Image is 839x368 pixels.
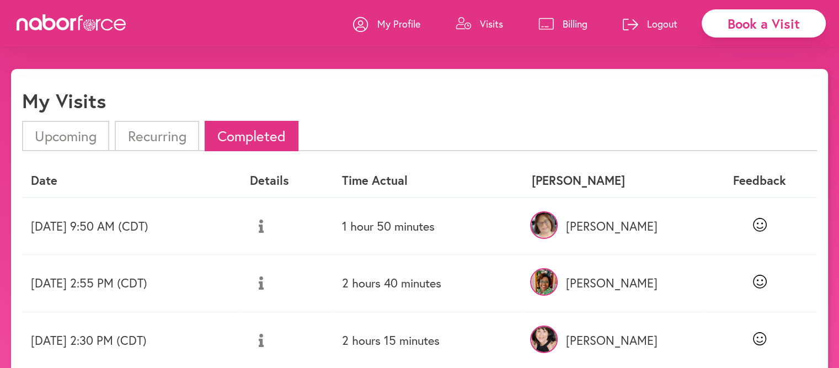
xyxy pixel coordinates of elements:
[530,211,558,239] img: X6yAEHmcQCCkqRYxWtLn
[456,7,503,40] a: Visits
[115,121,199,151] li: Recurring
[22,198,241,255] td: [DATE] 9:50 AM (CDT)
[22,89,106,113] h1: My Visits
[241,164,333,197] th: Details
[647,17,677,30] p: Logout
[703,164,817,197] th: Feedback
[538,7,587,40] a: Billing
[22,164,241,197] th: Date
[532,219,694,233] p: [PERSON_NAME]
[523,164,703,197] th: [PERSON_NAME]
[205,121,298,151] li: Completed
[563,17,587,30] p: Billing
[532,333,694,348] p: [PERSON_NAME]
[22,121,109,151] li: Upcoming
[333,164,523,197] th: Time Actual
[480,17,503,30] p: Visits
[377,17,420,30] p: My Profile
[530,326,558,353] img: 1HB3C5UEQziqYiNiRP9Q
[623,7,677,40] a: Logout
[22,255,241,312] td: [DATE] 2:55 PM (CDT)
[333,198,523,255] td: 1 hour 50 minutes
[532,276,694,290] p: [PERSON_NAME]
[530,268,558,296] img: RX6BgxIQ8OekZ4VsLwxw
[353,7,420,40] a: My Profile
[333,255,523,312] td: 2 hours 40 minutes
[702,9,826,38] div: Book a Visit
